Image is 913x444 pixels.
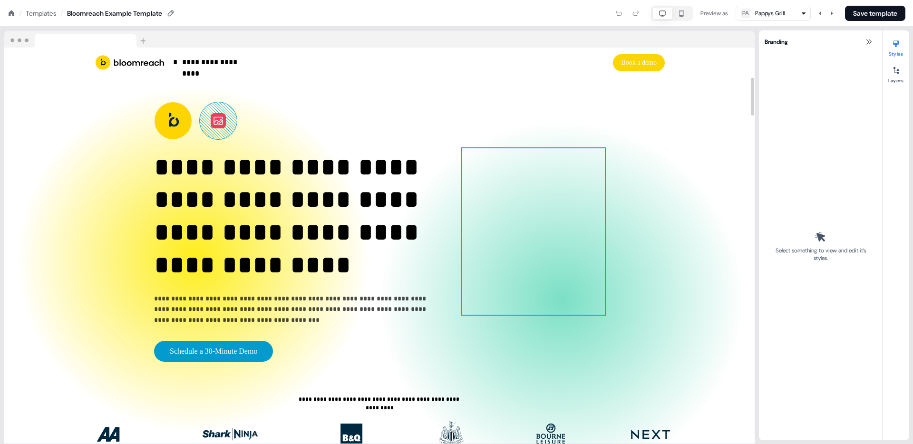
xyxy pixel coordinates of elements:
[700,9,728,18] div: Preview as
[67,9,162,18] div: Bloomreach Example Template
[154,341,436,362] div: Schedule a 30-Minute Demo
[883,63,909,84] button: Layers
[383,54,665,71] div: Book a demo
[60,8,63,19] div: /
[19,8,22,19] div: /
[755,9,785,18] div: Pappys Grill
[154,341,273,362] button: Schedule a 30-Minute Demo
[4,4,308,175] iframe: Bloomreach Shopify Edge Summit
[26,9,57,18] a: Templates
[613,54,665,71] button: Book a demo
[883,36,909,57] button: Styles
[94,54,165,71] img: Image
[759,30,882,53] div: Branding
[736,6,811,21] button: PAPappys Grill
[772,247,869,262] div: Select something to view and edit it’s styles.
[4,31,150,48] img: Browser topbar
[845,6,905,21] button: Save template
[742,9,749,18] div: PA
